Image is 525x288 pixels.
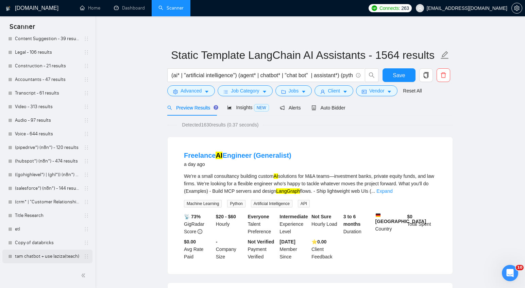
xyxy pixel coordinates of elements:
b: 📡 73% [184,214,201,219]
div: Total Spent [406,213,438,235]
b: $ 0 [407,214,412,219]
button: idcardVendorcaret-down [356,85,397,96]
button: userClientcaret-down [315,85,353,96]
span: holder [84,254,89,259]
span: holder [84,226,89,232]
span: Detected 1630 results (0.37 seconds) [177,121,263,129]
a: Construction - 21 results [15,59,80,73]
mark: LangGraph [276,188,300,194]
span: info-circle [198,229,202,234]
mark: AI [274,173,278,179]
div: Country [374,213,406,235]
span: setting [173,89,178,94]
span: holder [84,63,89,69]
div: Payment Verified [247,238,278,260]
div: Avg Rate Paid [183,238,215,260]
span: 263 [401,4,409,12]
b: Everyone [248,214,269,219]
b: $0.00 [184,239,196,244]
b: $20 - $60 [216,214,236,219]
span: caret-down [343,89,348,94]
span: Client [328,87,340,95]
b: Not Verified [248,239,274,244]
span: holder [84,158,89,164]
span: holder [84,240,89,245]
a: Expand [376,188,392,194]
span: 10 [516,265,524,270]
span: caret-down [262,89,267,94]
span: Preview Results [167,105,216,111]
div: Client Feedback [310,238,342,260]
div: Company Size [215,238,247,260]
span: caret-down [204,89,209,94]
div: a day ago [184,160,291,168]
a: setting [511,5,522,11]
span: Advanced [181,87,202,95]
span: delete [437,72,450,78]
b: [GEOGRAPHIC_DATA] [375,213,426,224]
div: Hourly [215,213,247,235]
a: homeHome [80,5,100,11]
span: Machine Learning [184,200,222,207]
a: Legal - 106 results [15,46,80,59]
a: Voice - 644 results [15,127,80,141]
a: etl [15,222,80,236]
span: Python [227,200,245,207]
a: Copy of databricks [15,236,80,250]
img: logo [6,3,11,14]
a: Video - 313 results [15,100,80,114]
span: Jobs [289,87,299,95]
button: delete [437,68,450,82]
span: Connects: [379,4,400,12]
div: Hourly Load [310,213,342,235]
mark: AI [216,152,222,159]
span: Alerts [280,105,301,111]
span: copy [420,72,433,78]
span: Auto Bidder [311,105,345,111]
span: search [365,72,378,78]
span: robot [311,105,316,110]
a: (crm* | "Customer Relationship Management") (integration* | automation*) (n8n*) - 1514 results [15,195,80,209]
b: - [216,239,218,244]
span: Insights [227,105,269,110]
span: Save [393,71,405,80]
a: dashboardDashboard [114,5,145,11]
span: folder [281,89,286,94]
input: Search Freelance Jobs... [171,71,353,80]
iframe: Intercom live chat [502,265,518,281]
b: [DATE] [280,239,295,244]
input: Scanner name... [171,47,439,64]
span: Artificial Intelligence [251,200,292,207]
span: holder [84,118,89,123]
div: Duration [342,213,374,235]
a: Title Research [15,209,80,222]
span: caret-down [387,89,392,94]
a: (pipedrive*) (n8n*) - 120 results [15,141,80,154]
span: idcard [362,89,367,94]
a: tam chatbot + use laziza(teach) [15,250,80,263]
b: 3 to 6 months [343,214,361,227]
span: notification [280,105,285,110]
a: Accountants - 47 results [15,73,80,86]
span: NEW [254,104,269,112]
a: FreelanceAIEngineer (Generalist) [184,152,291,159]
button: copy [419,68,433,82]
span: holder [84,36,89,41]
button: barsJob Categorycaret-down [218,85,272,96]
span: user [320,89,325,94]
span: holder [84,199,89,205]
b: Intermediate [280,214,308,219]
span: Scanner [4,22,40,36]
span: holder [84,131,89,137]
div: GigRadar Score [183,213,215,235]
a: Content Suggestion - 39 results [15,32,80,46]
a: (salesforce*) (n8n*) - 144 results [15,182,80,195]
a: (hubspot*) (n8n*) - 474 results [15,154,80,168]
div: Tooltip anchor [213,104,219,111]
b: ⭐️ 0.00 [311,239,326,244]
span: holder [84,77,89,82]
a: searchScanner [158,5,184,11]
div: Experience Level [278,213,310,235]
b: Not Sure [311,214,331,219]
button: Save [383,68,416,82]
